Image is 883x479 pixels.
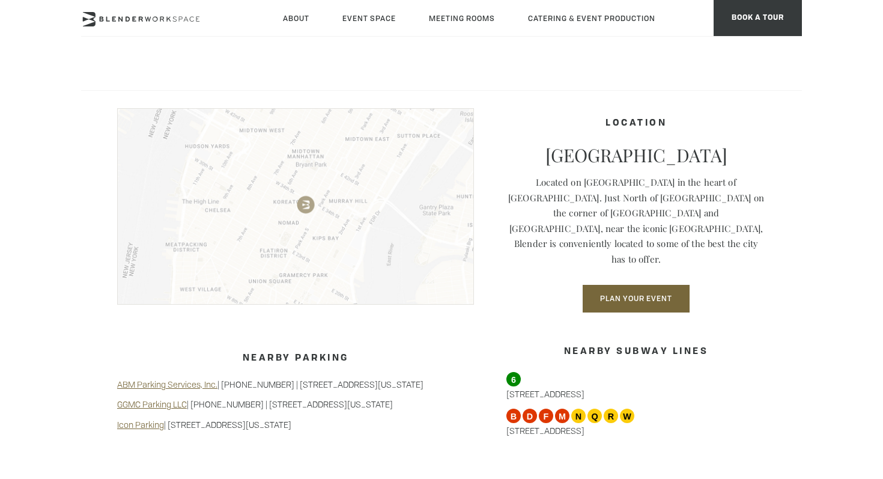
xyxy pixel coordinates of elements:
[117,398,187,410] a: GGMC Parking LLC
[506,144,766,166] p: [GEOGRAPHIC_DATA]
[583,285,690,313] button: Plan Your Event
[506,341,766,364] h3: Nearby Subway Lines
[523,409,537,423] span: D
[506,112,766,135] h4: Location
[117,379,217,390] a: ABM Parking Services, Inc.
[117,419,164,430] a: Icon Parking
[604,409,618,423] span: R
[117,398,474,410] p: | [PHONE_NUMBER] | [STREET_ADDRESS][US_STATE]
[117,108,474,305] img: blender-map.jpg
[620,409,634,423] span: W
[539,409,553,423] span: F
[117,379,474,391] p: | [PHONE_NUMBER] | [STREET_ADDRESS][US_STATE]
[506,372,521,386] span: 6
[506,409,521,423] span: B
[506,409,766,437] p: [STREET_ADDRESS]
[117,419,474,431] p: | [STREET_ADDRESS][US_STATE]
[571,409,586,423] span: N
[117,347,474,370] h3: Nearby Parking
[506,372,766,400] p: [STREET_ADDRESS]
[587,409,602,423] span: Q
[506,175,766,267] p: Located on [GEOGRAPHIC_DATA] in the heart of [GEOGRAPHIC_DATA]. Just North of [GEOGRAPHIC_DATA] o...
[555,409,569,423] span: M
